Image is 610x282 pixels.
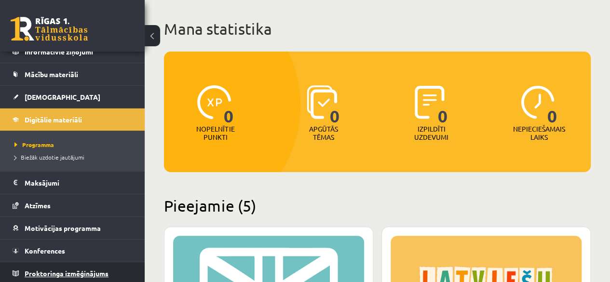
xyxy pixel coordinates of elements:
img: icon-learned-topics-4a711ccc23c960034f471b6e78daf4a3bad4a20eaf4de84257b87e66633f6470.svg [307,85,337,119]
span: 0 [330,85,340,125]
span: Proktoringa izmēģinājums [25,269,108,278]
a: Rīgas 1. Tālmācības vidusskola [11,17,88,41]
h1: Mana statistika [164,19,591,39]
p: Nopelnītie punkti [196,125,234,141]
img: icon-clock-7be60019b62300814b6bd22b8e044499b485619524d84068768e800edab66f18.svg [521,85,555,119]
span: Atzīmes [25,201,51,210]
span: Mācību materiāli [25,70,78,79]
span: Motivācijas programma [25,224,101,232]
p: Nepieciešamais laiks [513,125,565,141]
a: Konferences [13,240,133,262]
a: [DEMOGRAPHIC_DATA] [13,86,133,108]
span: Digitālie materiāli [25,115,82,124]
a: Motivācijas programma [13,217,133,239]
span: Programma [14,141,54,148]
legend: Informatīvie ziņojumi [25,40,133,63]
h2: Pieejamie (5) [164,196,591,215]
span: 0 [547,85,557,125]
a: Informatīvie ziņojumi [13,40,133,63]
img: icon-xp-0682a9bc20223a9ccc6f5883a126b849a74cddfe5390d2b41b4391c66f2066e7.svg [197,85,231,119]
span: 0 [437,85,447,125]
legend: Maksājumi [25,172,133,194]
img: icon-completed-tasks-ad58ae20a441b2904462921112bc710f1caf180af7a3daa7317a5a94f2d26646.svg [415,85,445,119]
p: Apgūtās tēmas [305,125,342,141]
a: Biežāk uzdotie jautājumi [14,153,135,161]
a: Mācību materiāli [13,63,133,85]
span: 0 [224,85,234,125]
span: Konferences [25,246,65,255]
span: [DEMOGRAPHIC_DATA] [25,93,100,101]
a: Digitālie materiāli [13,108,133,131]
a: Atzīmes [13,194,133,216]
span: Biežāk uzdotie jautājumi [14,153,84,161]
p: Izpildīti uzdevumi [412,125,450,141]
a: Maksājumi [13,172,133,194]
a: Programma [14,140,135,149]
